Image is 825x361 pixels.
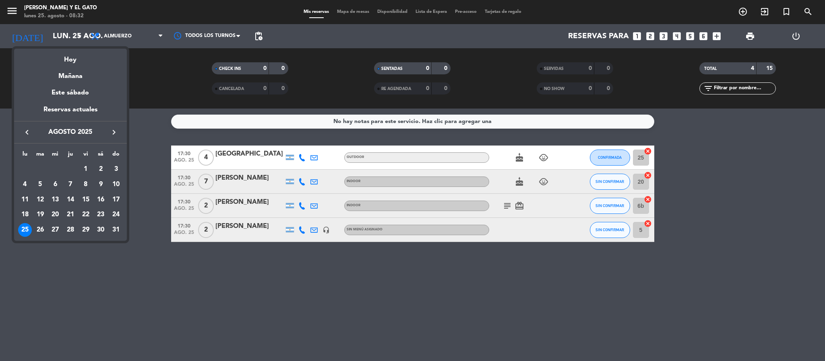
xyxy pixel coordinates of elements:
[78,207,93,223] td: 22 de agosto de 2025
[78,177,93,192] td: 8 de agosto de 2025
[18,178,32,191] div: 4
[48,208,62,222] div: 20
[78,192,93,207] td: 15 de agosto de 2025
[109,208,123,222] div: 24
[79,162,93,176] div: 1
[109,178,123,191] div: 10
[109,162,123,176] div: 3
[79,193,93,207] div: 15
[20,127,34,137] button: keyboard_arrow_left
[17,192,33,207] td: 11 de agosto de 2025
[17,222,33,238] td: 25 de agosto de 2025
[93,192,109,207] td: 16 de agosto de 2025
[79,223,93,237] div: 29
[48,150,63,162] th: miércoles
[64,208,77,222] div: 21
[63,207,78,223] td: 21 de agosto de 2025
[48,223,62,237] div: 27
[108,162,124,177] td: 3 de agosto de 2025
[18,193,32,207] div: 11
[48,193,62,207] div: 13
[34,127,107,137] span: agosto 2025
[18,208,32,222] div: 18
[93,222,109,238] td: 30 de agosto de 2025
[17,162,78,177] td: AGO.
[78,222,93,238] td: 29 de agosto de 2025
[33,192,48,207] td: 12 de agosto de 2025
[78,162,93,177] td: 1 de agosto de 2025
[14,65,127,82] div: Mañana
[14,82,127,104] div: Este sábado
[63,192,78,207] td: 14 de agosto de 2025
[33,207,48,223] td: 19 de agosto de 2025
[33,208,47,222] div: 19
[64,193,77,207] div: 14
[108,192,124,207] td: 17 de agosto de 2025
[93,150,109,162] th: sábado
[108,222,124,238] td: 31 de agosto de 2025
[108,207,124,223] td: 24 de agosto de 2025
[33,178,47,191] div: 5
[18,223,32,237] div: 25
[94,193,108,207] div: 16
[64,223,77,237] div: 28
[33,193,47,207] div: 12
[17,177,33,192] td: 4 de agosto de 2025
[107,127,121,137] button: keyboard_arrow_right
[48,178,62,191] div: 6
[48,207,63,223] td: 20 de agosto de 2025
[94,208,108,222] div: 23
[79,208,93,222] div: 22
[63,150,78,162] th: jueves
[108,177,124,192] td: 10 de agosto de 2025
[93,162,109,177] td: 2 de agosto de 2025
[14,49,127,65] div: Hoy
[33,223,47,237] div: 26
[93,177,109,192] td: 9 de agosto de 2025
[48,177,63,192] td: 6 de agosto de 2025
[109,127,119,137] i: keyboard_arrow_right
[14,105,127,121] div: Reservas actuales
[94,178,108,191] div: 9
[109,223,123,237] div: 31
[78,150,93,162] th: viernes
[63,222,78,238] td: 28 de agosto de 2025
[22,127,32,137] i: keyboard_arrow_left
[64,178,77,191] div: 7
[63,177,78,192] td: 7 de agosto de 2025
[17,150,33,162] th: lunes
[79,178,93,191] div: 8
[94,223,108,237] div: 30
[48,222,63,238] td: 27 de agosto de 2025
[108,150,124,162] th: domingo
[109,193,123,207] div: 17
[17,207,33,223] td: 18 de agosto de 2025
[33,177,48,192] td: 5 de agosto de 2025
[48,192,63,207] td: 13 de agosto de 2025
[33,222,48,238] td: 26 de agosto de 2025
[33,150,48,162] th: martes
[93,207,109,223] td: 23 de agosto de 2025
[94,162,108,176] div: 2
